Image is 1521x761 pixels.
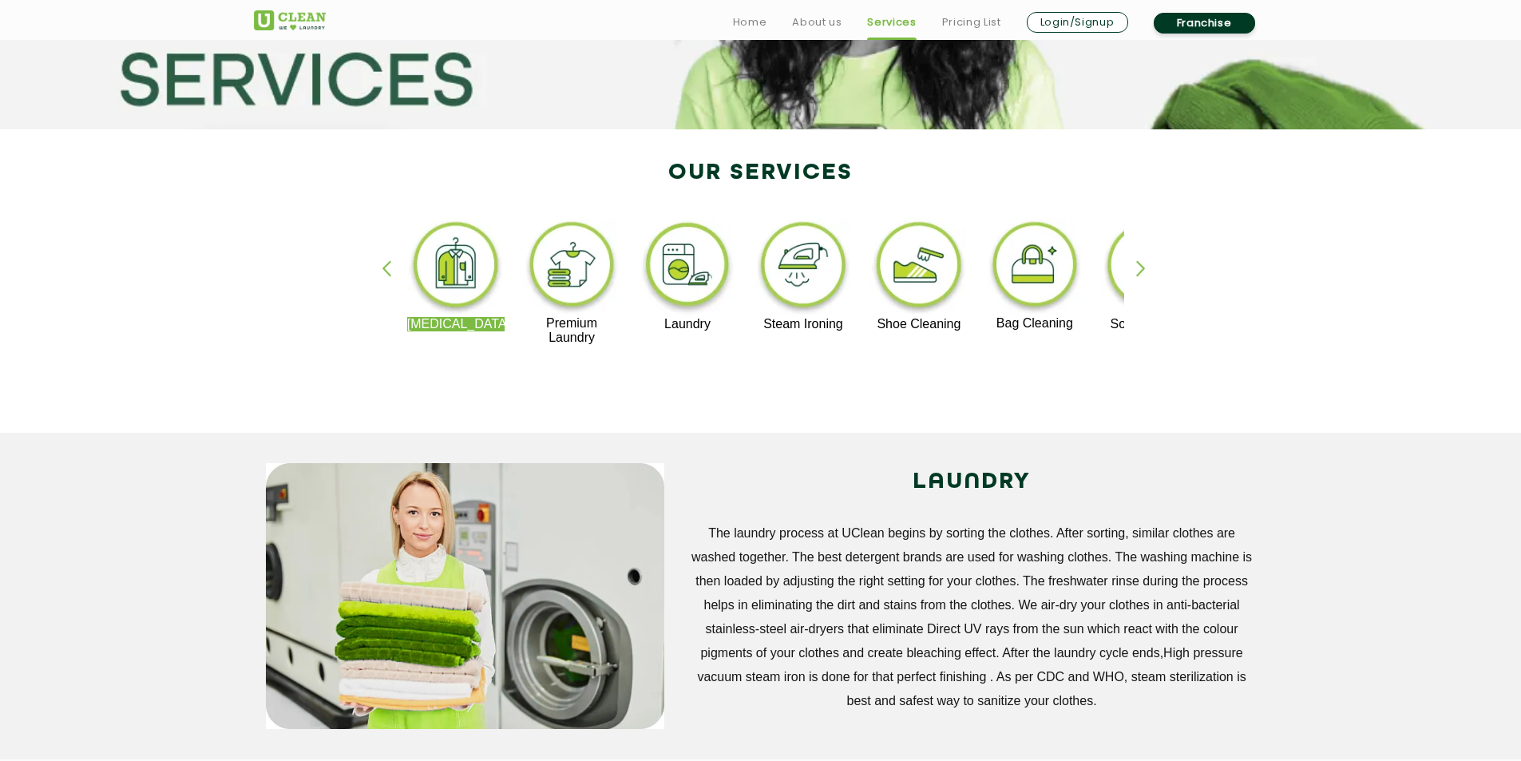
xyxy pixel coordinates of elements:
[1101,218,1199,317] img: sofa_cleaning_11zon.webp
[254,10,326,30] img: UClean Laundry and Dry Cleaning
[407,218,505,317] img: dry_cleaning_11zon.webp
[755,317,853,331] p: Steam Ironing
[733,13,767,32] a: Home
[1101,317,1199,331] p: Sofa Cleaning
[688,521,1256,713] p: The laundry process at UClean begins by sorting the clothes. After sorting, similar clothes are w...
[688,463,1256,501] h2: LAUNDRY
[639,218,737,317] img: laundry_cleaning_11zon.webp
[266,463,664,729] img: service_main_image_11zon.webp
[1154,13,1255,34] a: Franchise
[407,317,505,331] p: [MEDICAL_DATA]
[523,316,621,345] p: Premium Laundry
[523,218,621,316] img: premium_laundry_cleaning_11zon.webp
[942,13,1001,32] a: Pricing List
[870,218,968,317] img: shoe_cleaning_11zon.webp
[986,218,1084,316] img: bag_cleaning_11zon.webp
[639,317,737,331] p: Laundry
[986,316,1084,331] p: Bag Cleaning
[792,13,842,32] a: About us
[867,13,916,32] a: Services
[870,317,968,331] p: Shoe Cleaning
[1027,12,1128,33] a: Login/Signup
[755,218,853,317] img: steam_ironing_11zon.webp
